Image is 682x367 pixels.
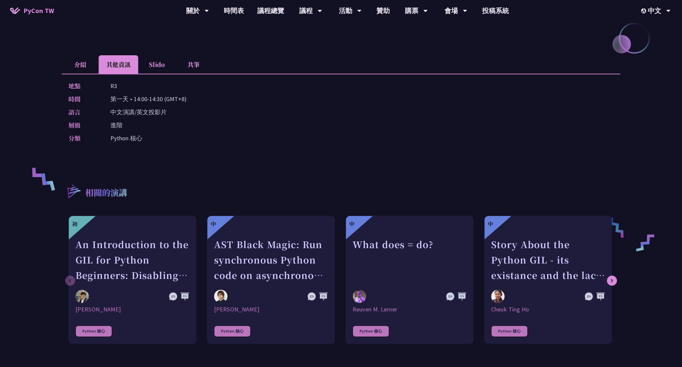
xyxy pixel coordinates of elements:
div: [PERSON_NAME] [214,305,328,313]
a: 中 Story About the Python GIL - its existance and the lack there of Cheuk Ting Ho Cheuk Ting Ho Py... [484,216,612,344]
p: 時間 [68,94,97,104]
span: PyCon TW [23,6,54,16]
p: R3 [110,81,117,91]
li: Slido [138,55,175,74]
p: 地點 [68,81,97,91]
img: Reuven M. Lerner [353,290,366,304]
div: Python 核心 [75,325,112,337]
img: Yuichiro Tachibana [214,290,227,303]
div: AST Black Magic: Run synchronous Python code on asynchronous Pyodide [214,237,328,283]
p: 語言 [68,107,97,117]
img: Home icon of PyCon TW 2025 [10,7,20,14]
p: 相關的演講 [85,187,127,200]
p: Python 核心 [110,133,142,143]
div: Python 核心 [491,325,528,337]
div: Story About the Python GIL - its existance and the lack there of [491,237,605,283]
div: 中 [211,220,216,228]
img: Yu Saito [75,290,89,303]
div: Python 核心 [214,325,251,337]
img: r3.8d01567.svg [57,175,90,207]
div: 中 [349,220,355,228]
div: 中 [488,220,493,228]
a: 中 What does = do? Reuven M. Lerner Reuven M. Lerner Python 核心 [346,216,473,344]
a: 中 AST Black Magic: Run synchronous Python code on asynchronous Pyodide Yuichiro Tachibana [PERSON... [207,216,335,344]
li: 共筆 [175,55,212,74]
p: 第一天 • 14:00-14:30 (GMT+8) [110,94,187,104]
div: An Introduction to the GIL for Python Beginners: Disabling It in Python 3.13 and Leveraging Concu... [75,237,189,283]
div: What does = do? [353,237,466,283]
div: Python 核心 [353,325,389,337]
p: 進階 [110,120,122,130]
p: 分類 [68,133,97,143]
img: Cheuk Ting Ho [491,290,505,303]
li: 介紹 [62,55,99,74]
p: 層級 [68,120,97,130]
img: Locale Icon [641,8,648,13]
div: 初 [72,220,77,228]
div: Cheuk Ting Ho [491,305,605,313]
div: Reuven M. Lerner [353,305,466,313]
a: PyCon TW [3,2,61,19]
a: 初 An Introduction to the GIL for Python Beginners: Disabling It in Python 3.13 and Leveraging Con... [68,216,196,344]
li: 其他資訊 [99,55,138,74]
div: [PERSON_NAME] [75,305,189,313]
p: 中文演講/英文投影片 [110,107,167,117]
